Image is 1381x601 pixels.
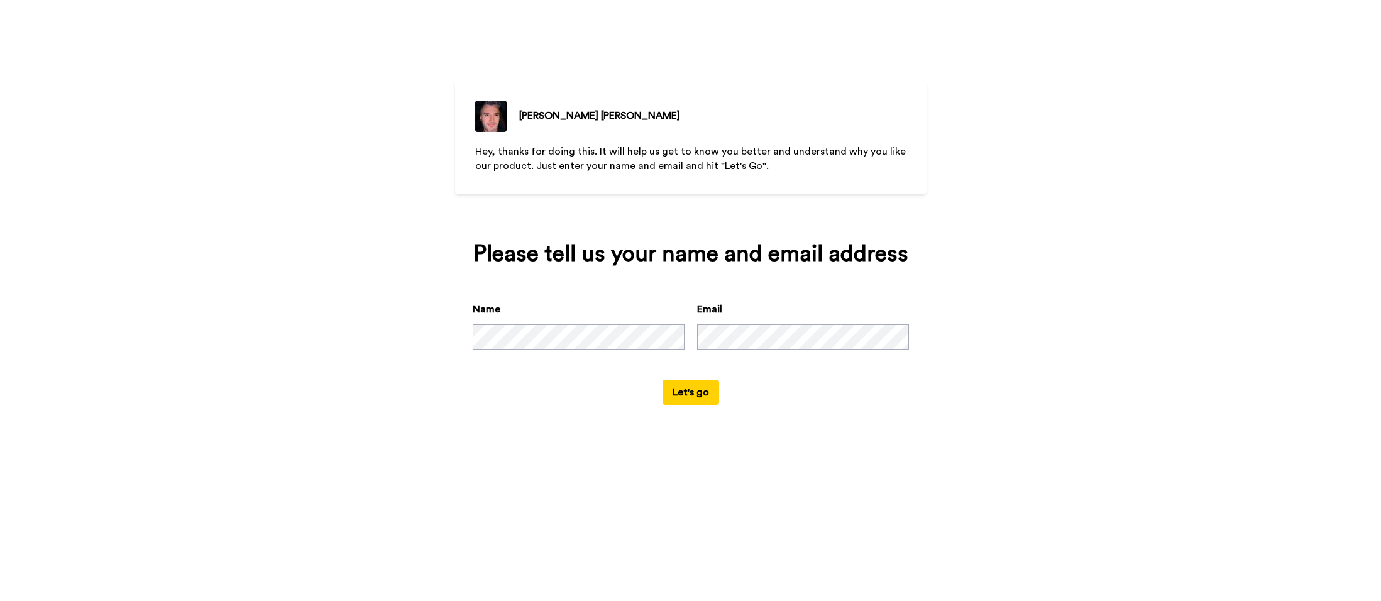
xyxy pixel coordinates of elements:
[475,146,908,171] span: Hey, thanks for doing this. It will help us get to know you better and understand why you like ou...
[473,241,909,267] div: Please tell us your name and email address
[475,101,507,132] img: ACg8ocIIQHjyZMNfpPcKewciOxa-pk9Wf63d1zrIAvkB2Pp4ceXoCcJX=s96-c
[663,380,719,405] button: Let's go
[473,302,500,317] label: Name
[697,302,722,317] label: Email
[519,108,680,123] div: [PERSON_NAME] [PERSON_NAME]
